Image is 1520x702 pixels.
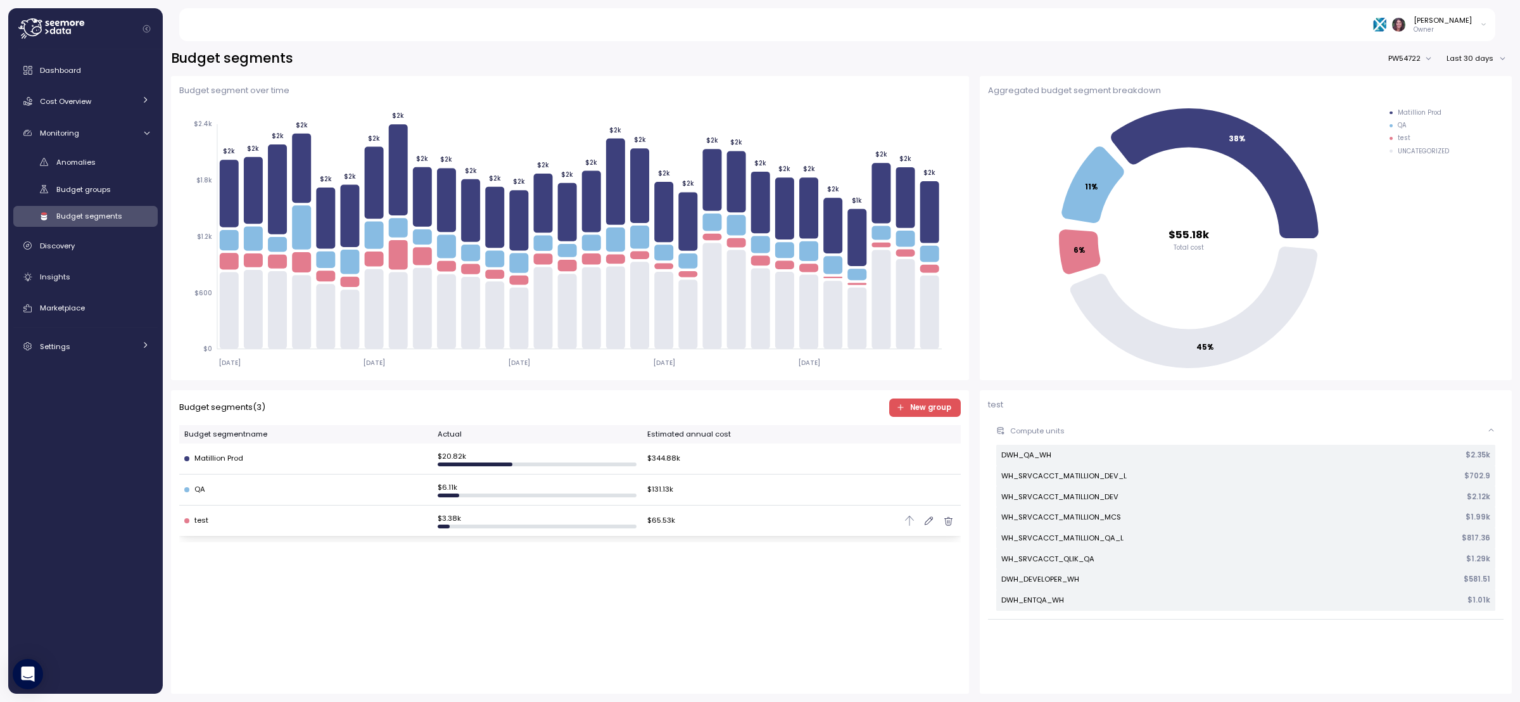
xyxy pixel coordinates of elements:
[40,65,81,75] span: Dashboard
[465,167,477,175] tspan: $2k
[1398,108,1441,117] div: Matillion Prod
[203,345,212,354] tspan: $0
[223,148,235,156] tspan: $2k
[513,178,525,186] tspan: $2k
[924,169,936,177] tspan: $2k
[1398,121,1407,130] div: QA
[197,233,212,241] tspan: $1.2k
[852,196,863,205] tspan: $1k
[1466,450,1490,460] p: $ 2.35k
[561,170,573,179] tspan: $2k
[537,161,549,169] tspan: $2k
[171,49,293,68] h2: Budget segments
[179,401,265,414] p: Budget segments ( 3 )
[196,177,212,185] tspan: $1.8k
[647,483,956,497] div: $ 131.13k
[988,399,1504,411] p: test
[56,211,122,221] span: Budget segments
[1001,512,1121,522] p: WH_SRVCACCT_MATILLION_MCS
[40,128,79,138] span: Monitoring
[1001,450,1051,460] p: DWH_QA_WH
[433,475,642,506] td: $ 6.11k
[13,151,158,172] a: Anomalies
[179,84,961,97] p: Budget segment over time
[798,359,820,367] tspan: [DATE]
[1398,134,1410,143] div: test
[13,659,43,689] div: Open Intercom Messenger
[13,264,158,290] a: Insights
[754,159,766,167] tspan: $2k
[247,144,259,153] tspan: $2k
[1464,471,1490,481] p: $ 702.9
[194,120,212,129] tspan: $2.4k
[363,359,385,367] tspan: [DATE]
[988,419,1504,442] button: Compute units
[610,126,622,134] tspan: $2k
[706,137,718,145] tspan: $2k
[433,444,642,475] td: $ 20.82k
[139,24,155,34] button: Collapse navigation
[1446,49,1512,68] button: Last 30 days
[988,442,1504,619] div: Compute units
[658,169,670,177] tspan: $2k
[1462,533,1490,543] p: $ 817.36
[682,180,694,188] tspan: $2k
[1467,595,1490,605] p: $ 1.01k
[1414,25,1472,34] p: Owner
[508,359,530,367] tspan: [DATE]
[489,174,501,182] tspan: $2k
[730,139,742,147] tspan: $2k
[1010,426,1487,436] p: Compute units
[40,96,91,106] span: Cost Overview
[13,206,158,227] a: Budget segments
[13,233,158,258] a: Discovery
[1467,492,1490,502] p: $ 2.12k
[889,399,961,417] button: New group
[1466,512,1490,522] p: $ 1.99k
[779,165,791,174] tspan: $2k
[1168,227,1210,242] tspan: $55.18k
[1001,574,1079,584] p: DWH_DEVELOPER_WH
[1382,49,1438,68] button: PW54722
[634,136,646,144] tspan: $2k
[647,514,956,528] div: $ 65.53k
[416,155,428,163] tspan: $2k
[1398,147,1449,156] div: UNCATEGORIZED
[1001,471,1127,481] p: WH_SRVCACCT_MATILLION_DEV_L
[296,121,308,129] tspan: $2k
[40,341,70,352] span: Settings
[827,186,839,194] tspan: $2k
[1001,533,1124,543] p: WH_SRVCACCT_MATILLION_QA_L
[1001,595,1064,605] p: DWH_ENTQA_WH
[13,89,158,114] a: Cost Overview
[988,84,1504,97] p: Aggregated budget segment breakdown
[40,272,70,282] span: Insights
[13,120,158,146] a: Monitoring
[56,157,96,167] span: Anomalies
[1001,492,1118,502] p: WH_SRVCACCT_MATILLION_DEV
[803,165,815,174] tspan: $2k
[642,425,961,444] th: Estimated annual cost
[1464,574,1490,584] p: $ 581.51
[1414,15,1472,25] div: [PERSON_NAME]
[433,425,642,444] th: Actual
[899,155,911,163] tspan: $2k
[184,484,427,495] div: QA
[40,303,85,313] span: Marketplace
[440,156,452,164] tspan: $2k
[13,179,158,200] a: Budget groups
[392,112,404,120] tspan: $2k
[875,151,887,159] tspan: $2k
[1373,18,1386,31] img: 68bfcb35cd6837274e8268f7.PNG
[179,425,433,444] th: Budget segment name
[271,132,283,140] tspan: $2k
[40,241,75,251] span: Discovery
[585,158,597,167] tspan: $2k
[433,506,642,537] td: $ 3.38k
[320,175,332,183] tspan: $2k
[13,334,158,359] a: Settings
[653,359,675,367] tspan: [DATE]
[56,184,111,195] span: Budget groups
[1466,554,1490,564] p: $ 1.29k
[184,515,427,526] div: test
